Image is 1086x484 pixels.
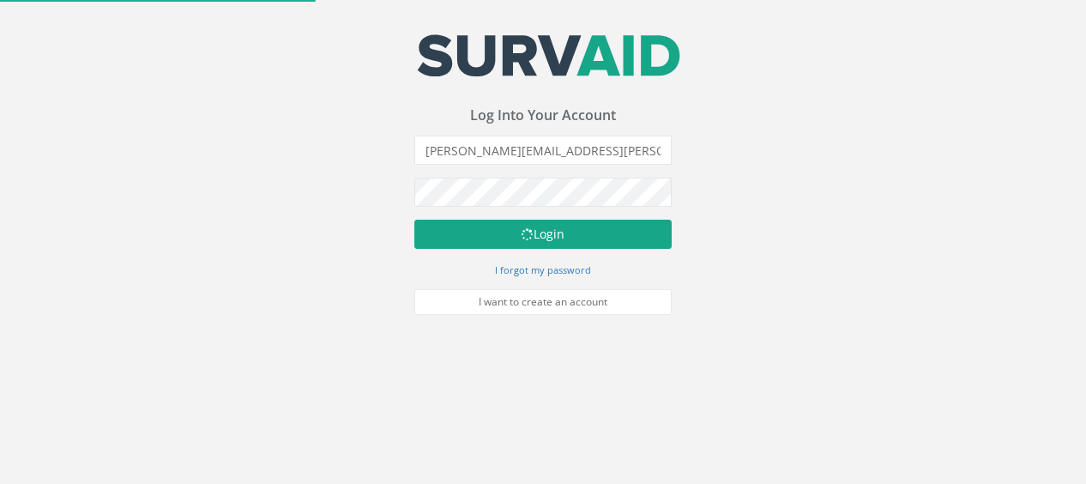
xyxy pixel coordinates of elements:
[495,263,591,276] small: I forgot my password
[414,108,672,124] h3: Log Into Your Account
[414,289,672,315] a: I want to create an account
[414,136,672,165] input: Email
[495,262,591,277] a: I forgot my password
[414,220,672,249] button: Login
